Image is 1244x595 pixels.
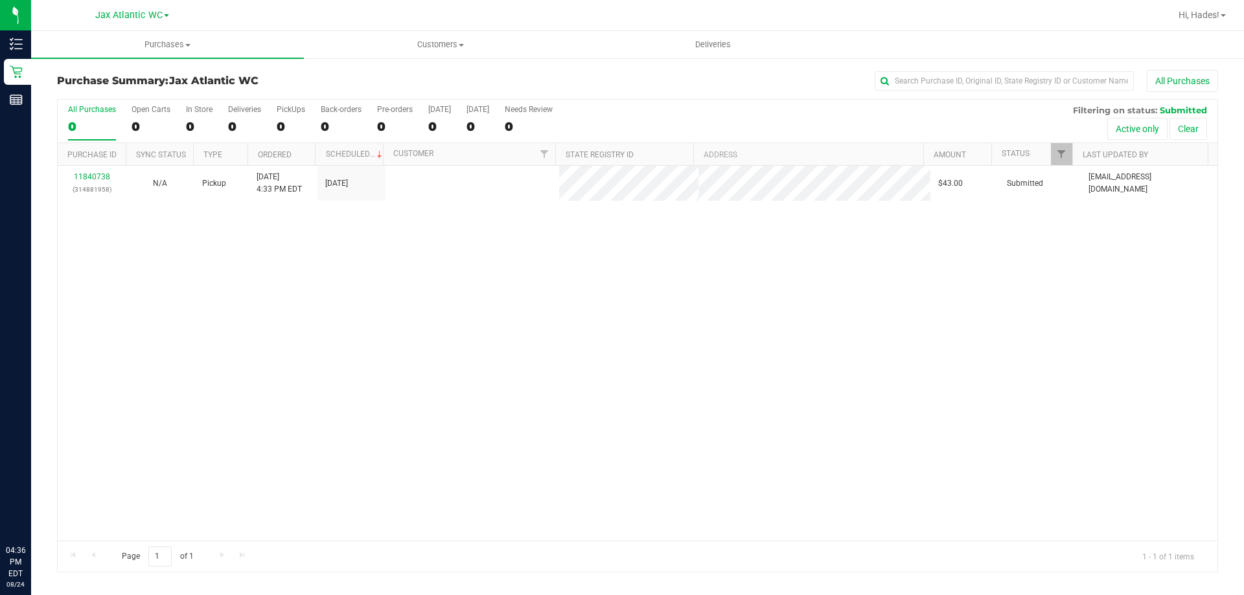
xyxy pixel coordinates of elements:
h3: Purchase Summary: [57,75,444,87]
a: Sync Status [136,150,186,159]
iframe: Resource center [13,491,52,530]
span: [DATE] 4:33 PM EDT [257,171,302,196]
span: Submitted [1007,177,1043,190]
span: Filtering on status: [1073,105,1157,115]
div: [DATE] [428,105,451,114]
span: [DATE] [325,177,348,190]
div: [DATE] [466,105,489,114]
div: 0 [377,119,413,134]
span: Jax Atlantic WC [95,10,163,21]
inline-svg: Reports [10,93,23,106]
a: Type [203,150,222,159]
a: Deliveries [577,31,849,58]
p: (314881958) [65,183,118,196]
div: PickUps [277,105,305,114]
a: Purchases [31,31,304,58]
button: All Purchases [1147,70,1218,92]
a: 11840738 [74,172,110,181]
a: Filter [1051,143,1072,165]
div: 0 [321,119,362,134]
div: Needs Review [505,105,553,114]
div: All Purchases [68,105,116,114]
span: Submitted [1160,105,1207,115]
th: Address [693,143,923,166]
span: Pickup [202,177,226,190]
span: Deliveries [678,39,748,51]
div: 0 [466,119,489,134]
span: Not Applicable [153,179,167,188]
button: Clear [1169,118,1207,140]
div: 0 [228,119,261,134]
div: Pre-orders [377,105,413,114]
span: 1 - 1 of 1 items [1132,546,1204,566]
a: Last Updated By [1083,150,1148,159]
button: N/A [153,177,167,190]
a: State Registry ID [566,150,634,159]
a: Status [1002,149,1030,158]
a: Amount [934,150,966,159]
div: 0 [68,119,116,134]
div: 0 [186,119,213,134]
span: Jax Atlantic WC [169,74,259,87]
p: 08/24 [6,579,25,589]
a: Customer [393,149,433,158]
span: [EMAIL_ADDRESS][DOMAIN_NAME] [1088,171,1210,196]
input: 1 [148,546,172,567]
div: In Store [186,105,213,114]
div: Open Carts [132,105,170,114]
p: 04:36 PM EDT [6,544,25,579]
div: 0 [505,119,553,134]
div: 0 [277,119,305,134]
span: Purchases [31,39,304,51]
input: Search Purchase ID, Original ID, State Registry ID or Customer Name... [875,71,1134,91]
a: Customers [304,31,577,58]
a: Filter [534,143,555,165]
button: Active only [1107,118,1168,140]
inline-svg: Retail [10,65,23,78]
div: 0 [428,119,451,134]
span: Hi, Hades! [1179,10,1219,20]
a: Scheduled [326,150,385,159]
span: $43.00 [938,177,963,190]
span: Page of 1 [111,546,204,567]
span: Customers [305,39,576,51]
div: Deliveries [228,105,261,114]
inline-svg: Inventory [10,38,23,51]
div: 0 [132,119,170,134]
a: Ordered [258,150,292,159]
div: Back-orders [321,105,362,114]
a: Purchase ID [67,150,117,159]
